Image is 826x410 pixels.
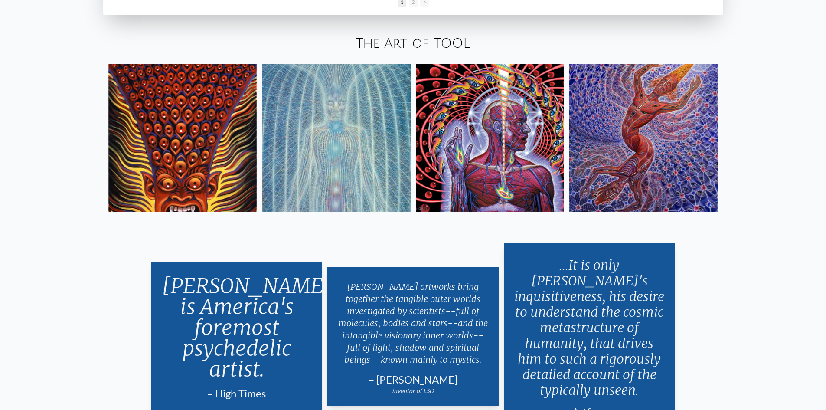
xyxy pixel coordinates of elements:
[338,277,488,369] p: [PERSON_NAME] artworks bring together the tangible outer worlds investigated by scientists--full ...
[162,272,312,383] p: [PERSON_NAME] is America's foremost psychedelic artist.
[356,36,470,51] a: The Art of TOOL
[162,387,312,400] div: – High Times
[514,254,665,401] p: ...It is only [PERSON_NAME]'s inquisitiveness, his desire to understand the cosmic metastructure ...
[338,373,488,387] div: – [PERSON_NAME]
[392,387,434,394] em: inventor of LSD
